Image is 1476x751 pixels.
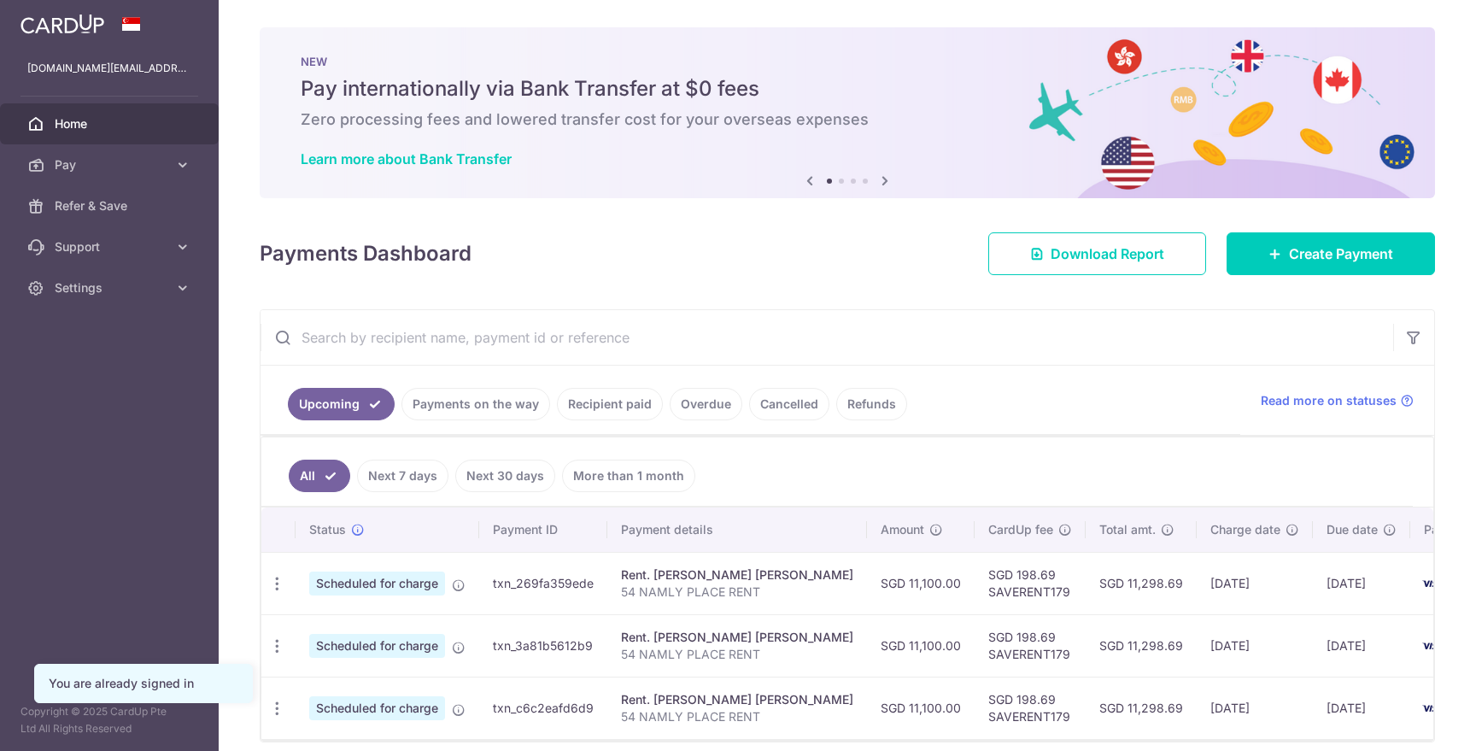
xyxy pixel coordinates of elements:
[988,232,1206,275] a: Download Report
[621,584,853,601] p: 54 NAMLY PLACE RENT
[1210,521,1280,538] span: Charge date
[1086,552,1197,614] td: SGD 11,298.69
[455,460,555,492] a: Next 30 days
[288,388,395,420] a: Upcoming
[867,677,975,739] td: SGD 11,100.00
[357,460,448,492] a: Next 7 days
[55,197,167,214] span: Refer & Save
[49,675,238,692] div: You are already signed in
[289,460,350,492] a: All
[881,521,924,538] span: Amount
[975,552,1086,614] td: SGD 198.69 SAVERENT179
[1086,677,1197,739] td: SGD 11,298.69
[621,566,853,584] div: Rent. [PERSON_NAME] [PERSON_NAME]
[479,552,607,614] td: txn_269fa359ede
[55,238,167,255] span: Support
[562,460,695,492] a: More than 1 month
[607,508,867,552] th: Payment details
[557,388,663,420] a: Recipient paid
[670,388,742,420] a: Overdue
[1289,243,1393,264] span: Create Payment
[1197,614,1313,677] td: [DATE]
[1261,392,1414,409] a: Read more on statuses
[988,521,1053,538] span: CardUp fee
[260,27,1435,198] img: Bank transfer banner
[621,691,853,708] div: Rent. [PERSON_NAME] [PERSON_NAME]
[867,614,975,677] td: SGD 11,100.00
[55,156,167,173] span: Pay
[301,75,1394,103] h5: Pay internationally via Bank Transfer at $0 fees
[479,677,607,739] td: txn_c6c2eafd6d9
[1313,614,1410,677] td: [DATE]
[1051,243,1164,264] span: Download Report
[479,508,607,552] th: Payment ID
[301,109,1394,130] h6: Zero processing fees and lowered transfer cost for your overseas expenses
[1227,232,1435,275] a: Create Payment
[1313,677,1410,739] td: [DATE]
[1415,698,1450,719] img: Bank Card
[27,60,191,77] p: [DOMAIN_NAME][EMAIL_ADDRESS][DOMAIN_NAME]
[749,388,829,420] a: Cancelled
[20,14,104,34] img: CardUp
[975,614,1086,677] td: SGD 198.69 SAVERENT179
[621,646,853,663] p: 54 NAMLY PLACE RENT
[301,55,1394,68] p: NEW
[309,521,346,538] span: Status
[1099,521,1156,538] span: Total amt.
[621,708,853,725] p: 54 NAMLY PLACE RENT
[1415,636,1450,656] img: Bank Card
[1313,552,1410,614] td: [DATE]
[309,572,445,596] span: Scheduled for charge
[261,310,1393,365] input: Search by recipient name, payment id or reference
[1086,614,1197,677] td: SGD 11,298.69
[867,552,975,614] td: SGD 11,100.00
[401,388,550,420] a: Payments on the way
[55,115,167,132] span: Home
[1261,392,1397,409] span: Read more on statuses
[1327,521,1378,538] span: Due date
[1197,677,1313,739] td: [DATE]
[309,696,445,720] span: Scheduled for charge
[1197,552,1313,614] td: [DATE]
[309,634,445,658] span: Scheduled for charge
[479,614,607,677] td: txn_3a81b5612b9
[55,279,167,296] span: Settings
[836,388,907,420] a: Refunds
[975,677,1086,739] td: SGD 198.69 SAVERENT179
[621,629,853,646] div: Rent. [PERSON_NAME] [PERSON_NAME]
[260,238,471,269] h4: Payments Dashboard
[1415,573,1450,594] img: Bank Card
[301,150,512,167] a: Learn more about Bank Transfer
